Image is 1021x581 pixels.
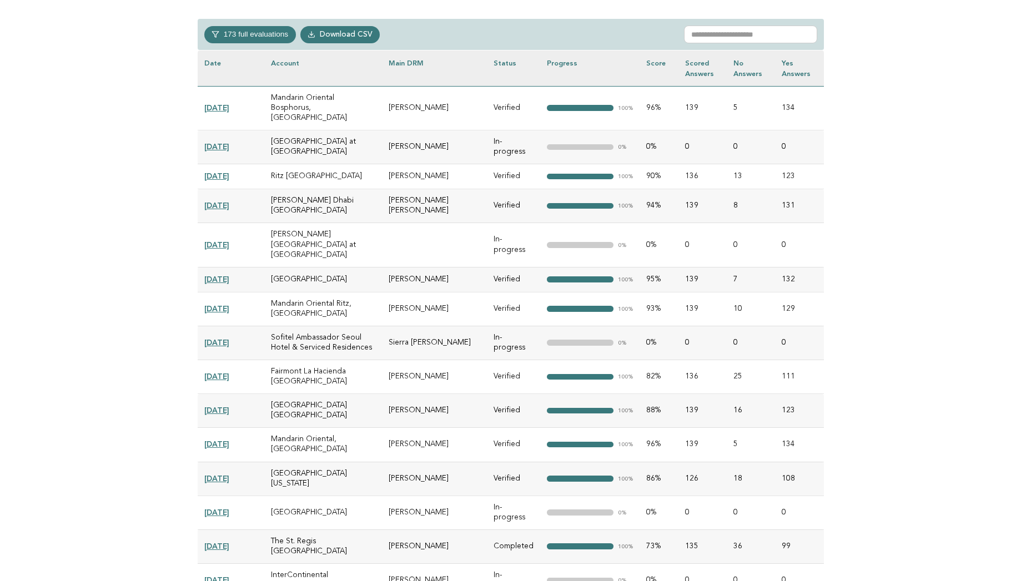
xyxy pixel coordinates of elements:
[640,130,678,164] td: 0%
[382,529,487,563] td: [PERSON_NAME]
[775,326,823,360] td: 0
[487,292,540,326] td: Verified
[640,267,678,292] td: 95%
[727,394,775,428] td: 16
[382,86,487,130] td: [PERSON_NAME]
[264,130,383,164] td: [GEOGRAPHIC_DATA] at [GEOGRAPHIC_DATA]
[264,223,383,267] td: [PERSON_NAME][GEOGRAPHIC_DATA] at [GEOGRAPHIC_DATA]
[640,189,678,223] td: 94%
[678,462,727,496] td: 126
[640,326,678,360] td: 0%
[727,292,775,326] td: 10
[487,164,540,189] td: Verified
[382,326,487,360] td: Sierra [PERSON_NAME]
[678,292,727,326] td: 139
[727,223,775,267] td: 0
[775,428,823,462] td: 134
[204,103,229,112] a: [DATE]
[540,50,640,86] th: Progress
[640,164,678,189] td: 90%
[678,164,727,189] td: 136
[487,267,540,292] td: Verified
[264,164,383,189] td: Ritz [GEOGRAPHIC_DATA]
[678,428,727,462] td: 139
[204,508,229,517] a: [DATE]
[487,360,540,394] td: Verified
[382,394,487,428] td: [PERSON_NAME]
[382,496,487,529] td: [PERSON_NAME]
[775,189,823,223] td: 131
[727,529,775,563] td: 36
[618,174,633,180] em: 100%
[487,50,540,86] th: Status
[204,26,296,43] button: 173 full evaluations
[204,275,229,284] a: [DATE]
[678,189,727,223] td: 139
[618,144,628,150] em: 0%
[775,496,823,529] td: 0
[727,50,775,86] th: No Answers
[727,360,775,394] td: 25
[204,439,229,448] a: [DATE]
[487,394,540,428] td: Verified
[264,326,383,360] td: Sofitel Ambassador Seoul Hotel & Serviced Residences
[204,201,229,210] a: [DATE]
[775,292,823,326] td: 129
[204,171,229,180] a: [DATE]
[678,86,727,130] td: 139
[727,164,775,189] td: 13
[618,408,633,414] em: 100%
[727,267,775,292] td: 7
[640,462,678,496] td: 86%
[775,360,823,394] td: 111
[382,189,487,223] td: [PERSON_NAME] [PERSON_NAME]
[618,510,628,516] em: 0%
[775,130,823,164] td: 0
[727,189,775,223] td: 8
[300,26,380,43] a: Download CSV
[264,529,383,563] td: The St. Regis [GEOGRAPHIC_DATA]
[382,360,487,394] td: [PERSON_NAME]
[640,292,678,326] td: 93%
[678,394,727,428] td: 139
[775,86,823,130] td: 134
[640,529,678,563] td: 73%
[382,267,487,292] td: [PERSON_NAME]
[775,462,823,496] td: 108
[640,86,678,130] td: 96%
[727,326,775,360] td: 0
[382,130,487,164] td: [PERSON_NAME]
[487,428,540,462] td: Verified
[382,428,487,462] td: [PERSON_NAME]
[382,50,487,86] th: Main DRM
[204,304,229,313] a: [DATE]
[382,462,487,496] td: [PERSON_NAME]
[264,462,383,496] td: [GEOGRAPHIC_DATA][US_STATE]
[618,105,633,112] em: 100%
[487,462,540,496] td: Verified
[618,203,633,209] em: 100%
[264,86,383,130] td: Mandarin Oriental Bosphorus, [GEOGRAPHIC_DATA]
[618,340,628,346] em: 0%
[618,277,633,283] em: 100%
[382,164,487,189] td: [PERSON_NAME]
[204,240,229,249] a: [DATE]
[727,462,775,496] td: 18
[618,442,633,448] em: 100%
[264,292,383,326] td: Mandarin Oriental Ritz, [GEOGRAPHIC_DATA]
[775,164,823,189] td: 123
[640,223,678,267] td: 0%
[264,267,383,292] td: [GEOGRAPHIC_DATA]
[775,394,823,428] td: 123
[204,542,229,550] a: [DATE]
[640,394,678,428] td: 88%
[678,496,727,529] td: 0
[678,50,727,86] th: Scored Answers
[264,189,383,223] td: [PERSON_NAME] Dhabi [GEOGRAPHIC_DATA]
[640,496,678,529] td: 0%
[487,496,540,529] td: In-progress
[775,50,823,86] th: Yes Answers
[775,223,823,267] td: 0
[204,474,229,483] a: [DATE]
[487,326,540,360] td: In-progress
